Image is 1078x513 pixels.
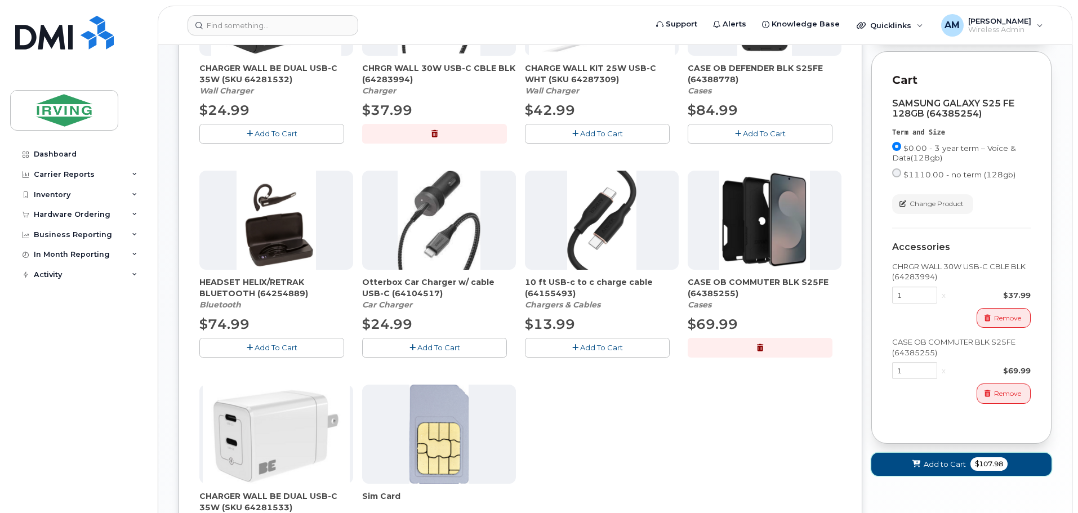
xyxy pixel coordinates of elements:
em: Wall Charger [525,86,579,96]
div: $69.99 [950,365,1031,376]
button: Add To Cart [199,124,344,144]
span: Wireless Admin [968,25,1031,34]
img: multisim.png [409,385,469,484]
span: $37.99 [362,102,412,118]
div: CHARGER WALL BE DUAL USB-C 35W (SKU 64281532) [199,63,353,96]
span: AM [945,19,960,32]
span: Add to Cart [924,459,966,470]
span: CHARGER WALL BE DUAL USB-C 35W (SKU 64281533) [199,490,353,513]
a: Knowledge Base [754,13,848,35]
span: Remove [994,389,1021,399]
span: CASE OB DEFENDER BLK S25FE (64388778) [688,63,841,85]
div: CHRGR WALL 30W USB-C CBLE BLK (64283994) [362,63,516,96]
span: CHARGE WALL KIT 25W USB-C WHT (SKU 64287309) [525,63,679,85]
div: Term and Size [892,128,1031,137]
p: Cart [892,72,1031,88]
span: Add To Cart [580,343,623,352]
span: $24.99 [199,102,250,118]
span: CASE OB COMMUTER BLK S25FE (64385255) [688,276,841,299]
a: Alerts [705,13,754,35]
span: $13.99 [525,316,575,332]
span: CHARGER WALL BE DUAL USB-C 35W (SKU 64281532) [199,63,353,85]
div: Accessories [892,242,1031,252]
span: Otterbox Car Charger w/ cable USB-C (64104517) [362,276,516,299]
span: Add To Cart [743,129,786,138]
span: Sim Card [362,490,516,513]
span: $42.99 [525,102,575,118]
button: Add To Cart [525,124,670,144]
img: download.png [237,171,317,270]
span: $107.98 [970,457,1008,471]
div: CASE OB COMMUTER BLK S25FE (64385255) [688,276,841,310]
button: Add To Cart [362,338,507,358]
em: Charger [362,86,396,96]
div: CHARGE WALL KIT 25W USB-C WHT (SKU 64287309) [525,63,679,96]
span: HEADSET HELIX/RETRAK BLUETOOTH (64254889) [199,276,353,299]
span: Add To Cart [417,343,460,352]
div: x [937,290,950,301]
button: Add To Cart [199,338,344,358]
em: Chargers & Cables [525,300,600,310]
span: Support [666,19,697,30]
div: CHRGR WALL 30W USB-C CBLE BLK (64283994) [892,261,1031,282]
em: Cases [688,300,711,310]
div: CASE OB COMMUTER BLK S25FE (64385255) [892,337,1031,358]
img: download.jpg [398,171,480,270]
span: [PERSON_NAME] [968,16,1031,25]
button: Add to Cart $107.98 [871,453,1052,476]
span: $84.99 [688,102,738,118]
span: Knowledge Base [772,19,840,30]
span: $69.99 [688,316,738,332]
button: Change Product [892,194,973,214]
em: Cases [688,86,711,96]
div: HEADSET HELIX/RETRAK BLUETOOTH (64254889) [199,276,353,310]
span: Quicklinks [870,21,911,30]
img: image-20250915-161557.png [719,171,810,270]
a: Support [648,13,705,35]
button: Add To Cart [525,338,670,358]
button: Remove [977,383,1031,403]
input: Find something... [188,15,358,35]
em: Car Charger [362,300,412,310]
input: $1110.00 - no term (128gb) [892,168,901,177]
em: Bluetooth [199,300,241,310]
button: Remove [977,308,1031,328]
span: CHRGR WALL 30W USB-C CBLE BLK (64283994) [362,63,516,85]
span: Add To Cart [255,129,297,138]
span: Add To Cart [580,129,623,138]
div: 10 ft USB-c to c charge cable (64155493) [525,276,679,310]
div: SAMSUNG GALAXY S25 FE 128GB (64385254) [892,99,1031,119]
div: Ashfaq Mehnaz [933,14,1051,37]
img: BE.png [203,385,350,484]
button: Add To Cart [688,124,832,144]
span: 10 ft USB-c to c charge cable (64155493) [525,276,679,299]
span: Add To Cart [255,343,297,352]
span: $0.00 - 3 year term – Voice & Data(128gb) [892,144,1016,162]
div: CASE OB DEFENDER BLK S25FE (64388778) [688,63,841,96]
span: Alerts [723,19,746,30]
img: ACCUS210715h8yE8.jpg [567,171,637,270]
span: Remove [994,313,1021,323]
div: $37.99 [950,290,1031,301]
div: Otterbox Car Charger w/ cable USB-C (64104517) [362,276,516,310]
div: x [937,365,950,376]
input: $0.00 - 3 year term – Voice & Data(128gb) [892,142,901,151]
span: $24.99 [362,316,412,332]
em: Wall Charger [199,86,253,96]
div: Quicklinks [849,14,931,37]
span: $1110.00 - no term (128gb) [903,170,1015,179]
span: Change Product [910,199,964,209]
span: $74.99 [199,316,250,332]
